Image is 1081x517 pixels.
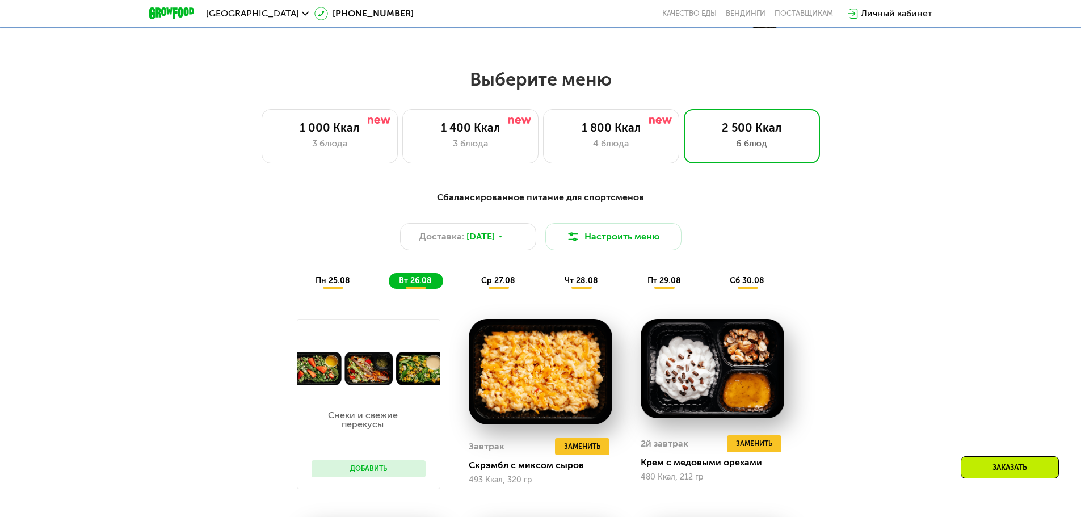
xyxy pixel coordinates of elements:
div: поставщикам [775,9,833,18]
span: сб 30.08 [730,276,764,285]
div: Сбалансированное питание для спортсменов [205,191,877,205]
div: 1 000 Ккал [274,121,386,134]
div: 1 800 Ккал [555,121,667,134]
button: Добавить [312,460,426,477]
span: [DATE] [466,230,495,243]
button: Настроить меню [545,223,682,250]
a: [PHONE_NUMBER] [314,7,414,20]
span: [GEOGRAPHIC_DATA] [206,9,299,18]
span: ср 27.08 [481,276,515,285]
div: Заказать [961,456,1059,478]
div: 6 блюд [696,137,808,150]
div: 3 блюда [274,137,386,150]
div: Завтрак [469,438,504,455]
a: Вендинги [726,9,765,18]
div: 2й завтрак [641,435,688,452]
div: 4 блюда [555,137,667,150]
span: Заменить [736,438,772,449]
a: Качество еды [662,9,717,18]
div: 2 500 Ккал [696,121,808,134]
div: 493 Ккал, 320 гр [469,476,612,485]
button: Заменить [555,438,609,455]
span: пн 25.08 [316,276,350,285]
div: Скрэмбл с миксом сыров [469,460,621,471]
div: 1 400 Ккал [414,121,527,134]
span: Доставка: [419,230,464,243]
div: Личный кабинет [861,7,932,20]
div: 3 блюда [414,137,527,150]
span: чт 28.08 [565,276,598,285]
span: пт 29.08 [647,276,681,285]
div: 480 Ккал, 212 гр [641,473,784,482]
p: Снеки и свежие перекусы [312,411,414,429]
span: Заменить [564,441,600,452]
div: Крем с медовыми орехами [641,457,793,468]
span: вт 26.08 [399,276,432,285]
h2: Выберите меню [36,68,1045,91]
button: Заменить [727,435,781,452]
